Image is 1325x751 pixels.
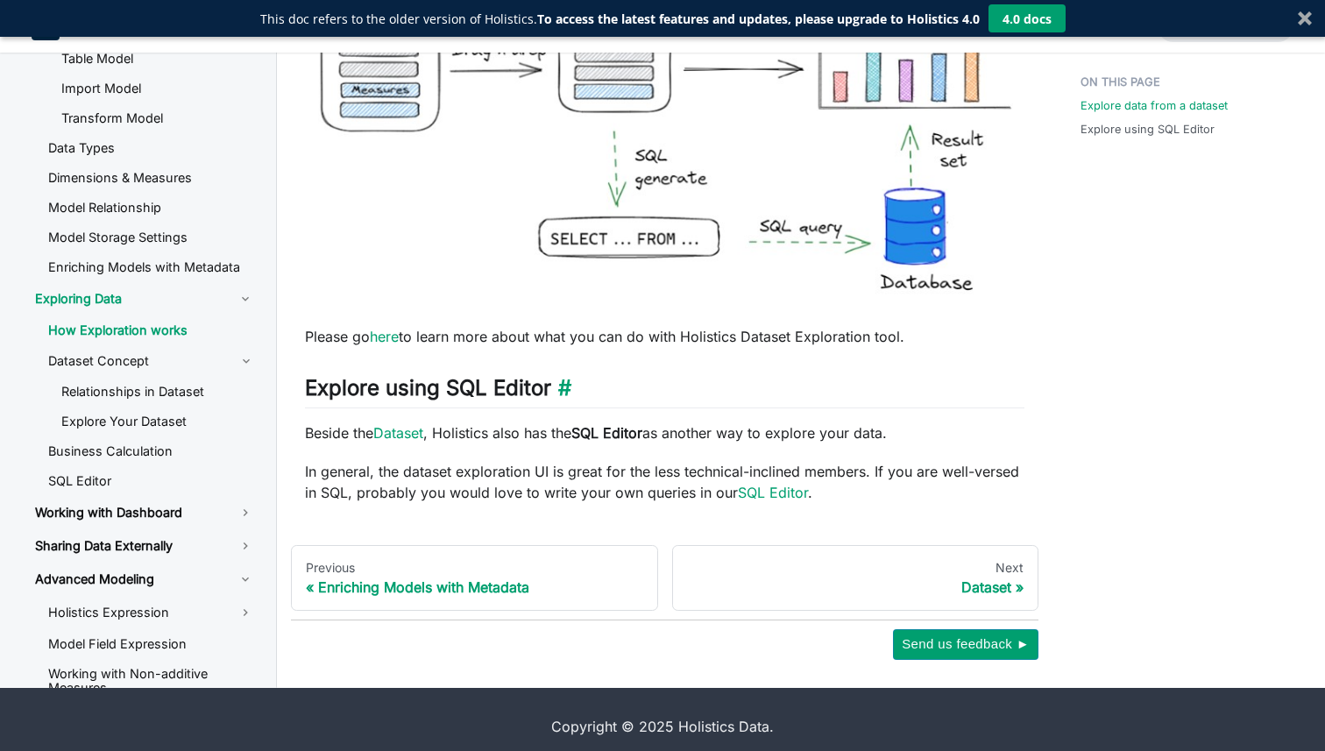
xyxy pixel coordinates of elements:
nav: Docs pages [291,545,1038,612]
a: Table Model [47,46,268,72]
div: This doc refers to the older version of Holistics.To access the latest features and updates, plea... [260,10,980,28]
a: Explore using SQL Editor [1081,121,1215,138]
a: Working with Dashboard [21,498,268,528]
a: Dataset Concept [34,347,224,375]
a: Data Types [34,135,268,161]
a: Exploring Data [21,284,268,314]
a: Model Field Expression [34,631,268,657]
a: Business Calculation [34,438,268,464]
button: Send us feedback ► [893,629,1038,659]
a: Dataset [373,424,423,442]
a: Sharing Data Externally [21,531,268,561]
a: HolisticsHolistics Docs (3.0) [32,12,198,40]
div: Previous [306,560,643,576]
div: Dataset [687,578,1024,596]
p: Please go to learn more about what you can do with Holistics Dataset Exploration tool. [305,326,1024,347]
h2: Explore using SQL Editor [305,375,1024,408]
a: NextDataset [672,545,1039,612]
p: Beside the , Holistics also has the as another way to explore your data. [305,422,1024,443]
a: How Exploration works [34,317,268,344]
a: Enriching Models with Metadata [34,254,268,280]
a: SQL Editor [738,484,808,501]
strong: To access the latest features and updates, please upgrade to Holistics 4.0 [537,11,980,27]
p: In general, the dataset exploration UI is great for the less technical-inclined members. If you a... [305,461,1024,503]
a: Holistics Expression [34,598,268,627]
a: Working with Non-additive Measures [34,661,268,701]
a: Explore data from a dataset [1081,97,1228,114]
p: This doc refers to the older version of Holistics. [260,10,980,28]
button: Toggle the collapsible sidebar category 'Dataset Concept' [224,347,268,375]
a: Relationships in Dataset [47,379,268,405]
a: Transform Model [47,105,268,131]
a: Direct link to Explore using SQL Editor [551,375,571,400]
a: Advanced Modeling [21,564,268,594]
a: SQL Editor [34,468,268,494]
div: Next [687,560,1024,576]
a: Explore Your Dataset [47,408,268,435]
a: PreviousEnriching Models with Metadata [291,545,658,612]
a: Model Relationship [34,195,268,221]
a: here [370,328,399,345]
button: 4.0 docs [988,4,1066,32]
div: Enriching Models with Metadata [306,578,643,596]
span: Send us feedback ► [902,633,1030,655]
a: Dimensions & Measures [34,165,268,191]
div: Copyright © 2025 Holistics Data. [98,716,1227,737]
strong: SQL Editor [571,424,642,442]
a: Model Storage Settings [34,224,268,251]
a: Import Model [47,75,268,102]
